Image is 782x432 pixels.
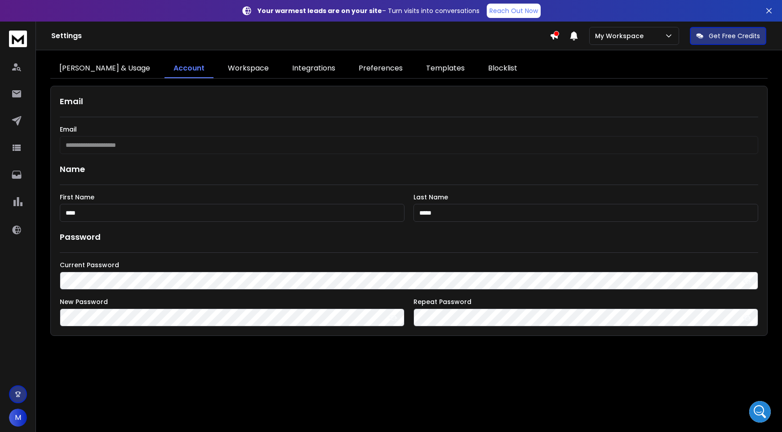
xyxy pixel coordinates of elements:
[14,294,21,301] button: Emoji picker
[22,180,46,187] b: [DATE]
[258,6,480,15] p: – Turn visits into conversations
[258,6,382,15] strong: Your warmest leads are on your site
[43,294,50,301] button: Upload attachment
[26,5,40,19] img: Profile image for Lakshita
[9,409,27,427] button: M
[60,262,758,268] label: Current Password
[60,95,758,108] h1: Email
[595,31,647,40] p: My Workspace
[7,126,147,194] div: You’ll get replies here and in your email:✉️[EMAIL_ADDRESS][DOMAIN_NAME]The team will be back🕒[DATE]
[350,59,412,78] a: Preferences
[60,163,758,176] h1: Name
[7,126,173,201] div: Box says…
[60,194,404,200] label: First Name
[44,11,108,20] p: Active in the last 15m
[14,207,140,216] div: Hi [PERSON_NAME],
[219,59,278,78] a: Workspace
[40,69,165,113] div: Hi. Does the warmup emails come from our ESP or do they come from reach [GEOGRAPHIC_DATA]? If I p...
[413,194,758,200] label: Last Name
[154,291,169,305] button: Send a message…
[32,64,173,119] div: Hi. Does the warmup emails come from our ESP or do they come from reach [GEOGRAPHIC_DATA]? If I p...
[60,231,101,243] h1: Password
[9,31,27,47] img: logo
[487,4,541,18] a: Reach Out Now
[479,59,526,78] a: Blocklist
[8,275,172,291] textarea: Message…
[749,401,771,423] iframe: Intercom live chat
[14,131,140,166] div: You’ll get replies here and in your email: ✉️
[7,64,173,126] div: Mike says…
[60,126,758,132] label: Email
[7,201,147,278] div: Hi [PERSON_NAME],The warm-up emails come from ReachInbox, not your ESP. So, if you pause your ESP...
[7,52,173,64] div: [DATE]
[489,6,538,15] p: Reach Out Now
[283,59,344,78] a: Integrations
[413,299,758,305] label: Repeat Password
[709,31,760,40] p: Get Free Credits
[60,299,404,305] label: New Password
[157,4,174,21] button: Home
[7,201,173,285] div: Raj says…
[28,294,36,301] button: Gif picker
[14,220,140,273] div: The warm-up emails come from ReachInbox, not your ESP. So, if you pause your ESP, your inbox will...
[6,4,23,21] button: go back
[14,171,140,188] div: The team will be back 🕒
[14,149,86,165] b: [EMAIL_ADDRESS][DOMAIN_NAME]
[51,31,550,41] h1: Settings
[690,27,766,45] button: Get Free Credits
[164,59,213,78] a: Account
[417,59,474,78] a: Templates
[44,4,74,11] h1: Lakshita
[50,59,159,78] a: [PERSON_NAME] & Usage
